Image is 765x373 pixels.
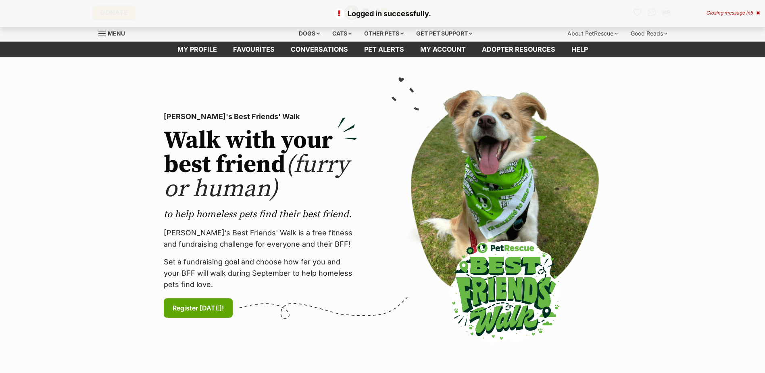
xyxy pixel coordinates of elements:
[173,303,224,313] span: Register [DATE]!
[164,256,357,290] p: Set a fundraising goal and choose how far you and your BFF will walk during September to help hom...
[225,42,283,57] a: Favourites
[164,129,357,201] h2: Walk with your best friend
[169,42,225,57] a: My profile
[327,25,357,42] div: Cats
[164,208,357,221] p: to help homeless pets find their best friend.
[563,42,596,57] a: Help
[412,42,474,57] a: My account
[108,30,125,37] span: Menu
[98,25,131,40] a: Menu
[411,25,478,42] div: Get pet support
[164,227,357,250] p: [PERSON_NAME]’s Best Friends' Walk is a free fitness and fundraising challenge for everyone and t...
[359,25,409,42] div: Other pets
[164,150,349,204] span: (furry or human)
[562,25,623,42] div: About PetRescue
[164,298,233,318] a: Register [DATE]!
[164,111,357,122] p: [PERSON_NAME]'s Best Friends' Walk
[474,42,563,57] a: Adopter resources
[293,25,325,42] div: Dogs
[356,42,412,57] a: Pet alerts
[283,42,356,57] a: conversations
[625,25,673,42] div: Good Reads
